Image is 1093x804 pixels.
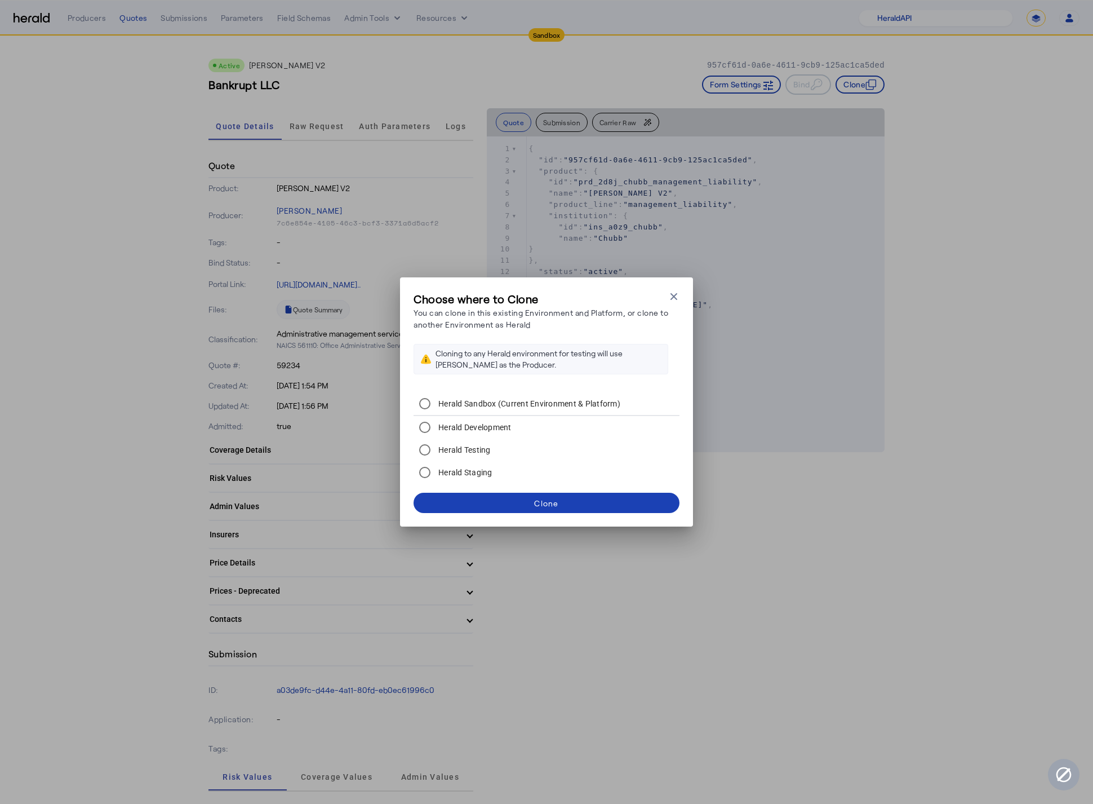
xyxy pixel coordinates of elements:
label: Herald Development [436,422,512,433]
h3: Choose where to Clone [414,291,668,307]
div: Cloning to any Herald environment for testing will use [PERSON_NAME] as the Producer. [436,348,661,370]
button: Clone [414,493,679,513]
label: Herald Testing [436,444,491,456]
label: Herald Sandbox (Current Environment & Platform) [436,398,620,409]
div: Clone [534,497,558,509]
p: You can clone in this existing Environment and Platform, or clone to another Environment as Herald [414,307,668,330]
label: Herald Staging [436,467,492,478]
